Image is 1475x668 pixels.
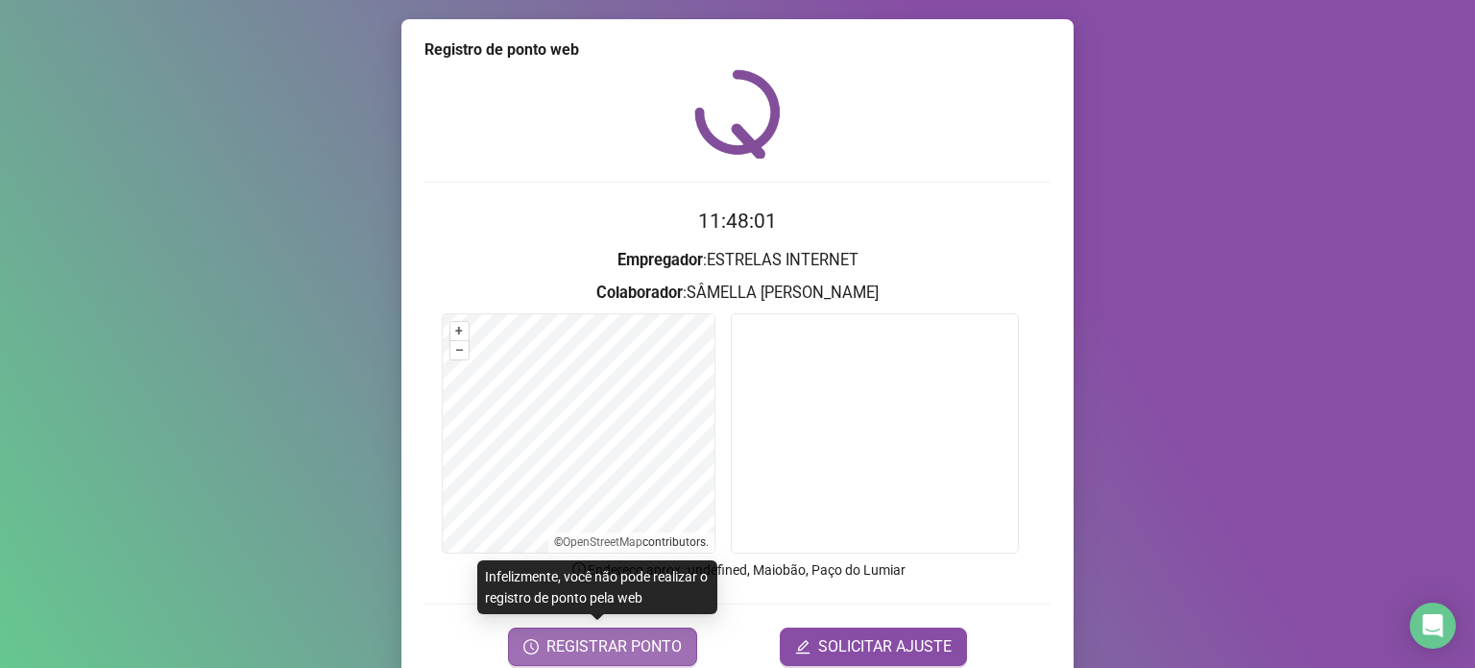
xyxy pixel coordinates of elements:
[424,38,1051,62] div: Registro de ponto web
[1410,603,1456,649] div: Open Intercom Messenger
[546,635,682,658] span: REGISTRAR PONTO
[477,560,717,614] div: Infelizmente, você não pode realizar o registro de ponto pela web
[818,635,952,658] span: SOLICITAR AJUSTE
[450,341,469,359] button: –
[508,628,697,666] button: REGISTRAR PONTO
[424,559,1051,581] p: Endereço aprox. : undefined, Maiobão, Paço do Lumiar
[554,535,709,549] li: © contributors.
[450,322,469,340] button: +
[424,281,1051,306] h3: : SÂMELLA [PERSON_NAME]
[563,535,642,549] a: OpenStreetMap
[596,284,683,302] strong: Colaborador
[424,248,1051,273] h3: : ESTRELAS INTERNET
[780,628,967,666] button: editSOLICITAR AJUSTE
[795,639,810,655] span: edit
[698,210,777,233] time: 11:48:01
[694,69,781,159] img: QRPoint
[523,639,539,655] span: clock-circle
[617,251,703,269] strong: Empregador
